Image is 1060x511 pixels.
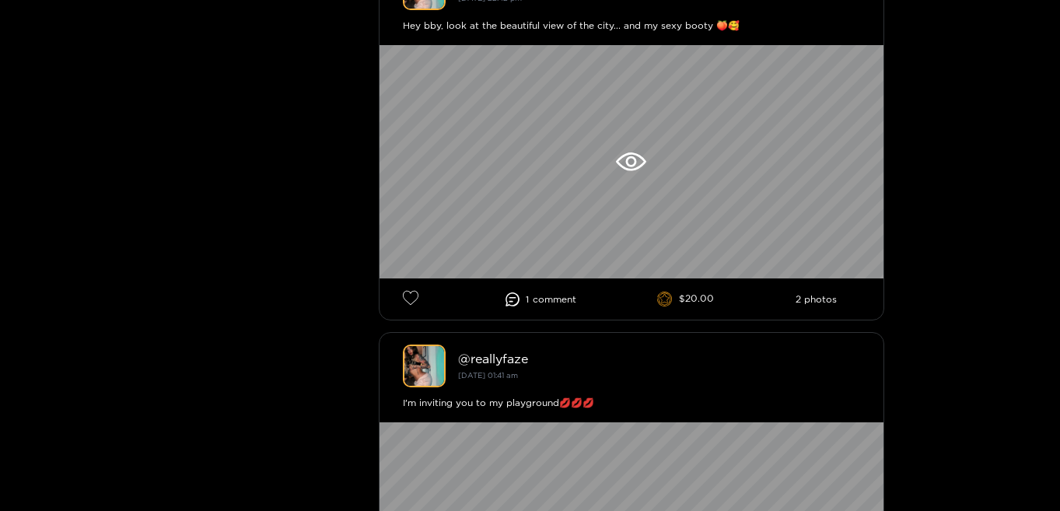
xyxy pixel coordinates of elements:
span: comment [533,294,576,305]
li: $20.00 [657,292,714,307]
li: 2 photos [796,294,837,305]
img: reallyfaze [403,345,446,387]
li: 1 [506,292,576,306]
div: I'm inviting you to my playground💋💋💋 [403,395,860,411]
div: @ reallyfaze [458,352,860,366]
small: [DATE] 01:41 am [458,371,518,380]
div: Hey bby, look at the beautiful view of the city... and my sexy booty 🍑🥰 [403,18,860,33]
